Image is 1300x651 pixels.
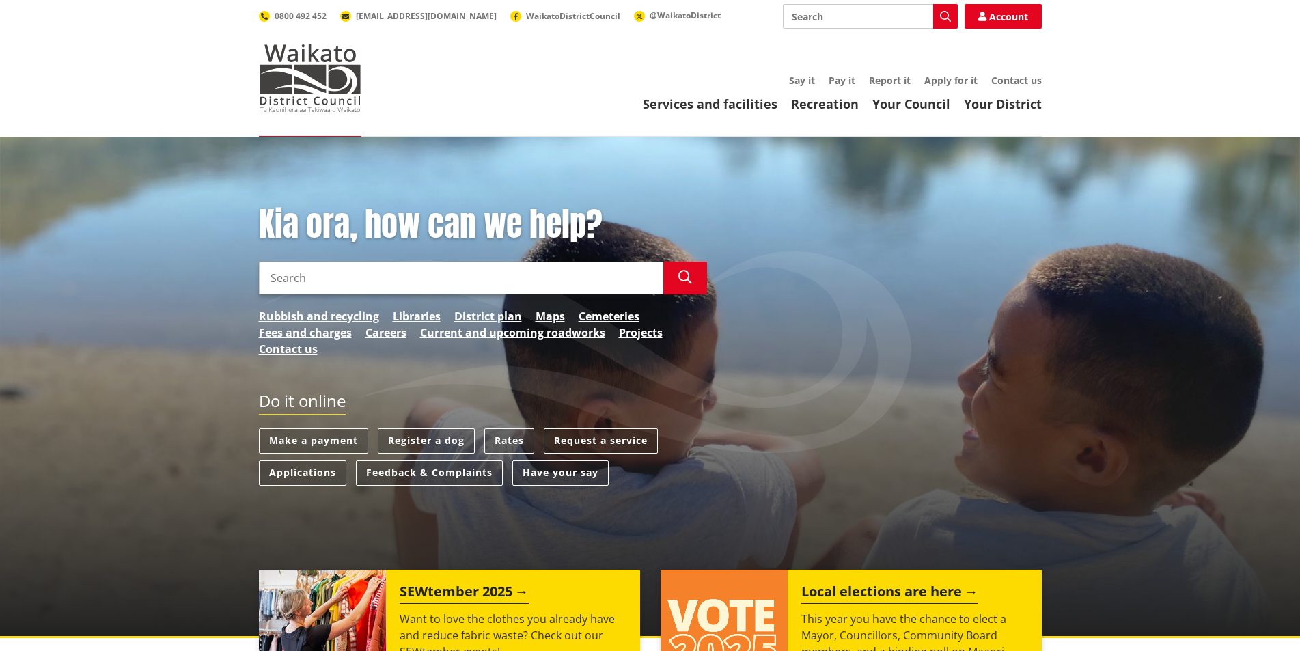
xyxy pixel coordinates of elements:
[484,428,534,454] a: Rates
[965,4,1042,29] a: Account
[579,308,639,324] a: Cemeteries
[400,583,529,604] h2: SEWtember 2025
[259,391,346,415] h2: Do it online
[420,324,605,341] a: Current and upcoming roadworks
[510,10,620,22] a: WaikatoDistrictCouncil
[356,460,503,486] a: Feedback & Complaints
[526,10,620,22] span: WaikatoDistrictCouncil
[924,74,978,87] a: Apply for it
[259,10,327,22] a: 0800 492 452
[275,10,327,22] span: 0800 492 452
[259,428,368,454] a: Make a payment
[783,4,958,29] input: Search input
[512,460,609,486] a: Have your say
[259,341,318,357] a: Contact us
[791,96,859,112] a: Recreation
[544,428,658,454] a: Request a service
[872,96,950,112] a: Your Council
[259,44,361,112] img: Waikato District Council - Te Kaunihera aa Takiwaa o Waikato
[259,460,346,486] a: Applications
[259,324,352,341] a: Fees and charges
[829,74,855,87] a: Pay it
[801,583,978,604] h2: Local elections are here
[365,324,406,341] a: Careers
[356,10,497,22] span: [EMAIL_ADDRESS][DOMAIN_NAME]
[340,10,497,22] a: [EMAIL_ADDRESS][DOMAIN_NAME]
[536,308,565,324] a: Maps
[378,428,475,454] a: Register a dog
[259,205,707,245] h1: Kia ora, how can we help?
[259,262,663,294] input: Search input
[869,74,911,87] a: Report it
[259,308,379,324] a: Rubbish and recycling
[650,10,721,21] span: @WaikatoDistrict
[393,308,441,324] a: Libraries
[991,74,1042,87] a: Contact us
[454,308,522,324] a: District plan
[619,324,663,341] a: Projects
[789,74,815,87] a: Say it
[643,96,777,112] a: Services and facilities
[634,10,721,21] a: @WaikatoDistrict
[964,96,1042,112] a: Your District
